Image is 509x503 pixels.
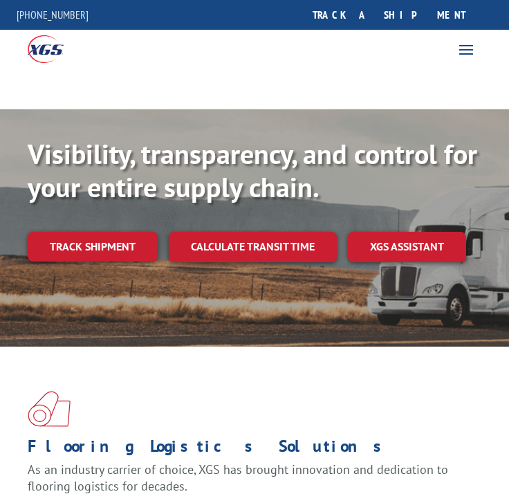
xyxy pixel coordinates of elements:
a: XGS ASSISTANT [348,232,466,262]
a: Calculate transit time [169,232,337,262]
img: xgs-icon-total-supply-chain-intelligence-red [28,391,71,427]
b: Visibility, transparency, and control for your entire supply chain. [28,136,477,205]
a: Track shipment [28,232,158,261]
a: [PHONE_NUMBER] [17,8,89,21]
span: As an industry carrier of choice, XGS has brought innovation and dedication to flooring logistics... [28,461,448,494]
h1: Flooring Logistics Solutions [28,438,471,461]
